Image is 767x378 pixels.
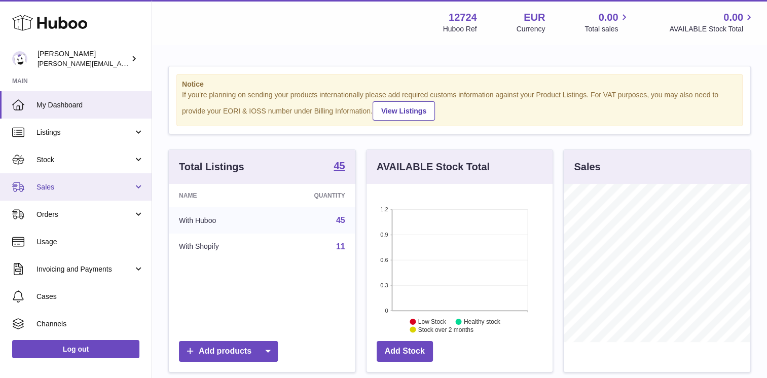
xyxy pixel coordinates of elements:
[380,257,388,263] text: 0.6
[385,308,388,314] text: 0
[585,11,630,34] a: 0.00 Total sales
[36,292,144,301] span: Cases
[169,207,269,234] td: With Huboo
[418,318,447,325] text: Low Stock
[12,51,27,66] img: sebastian@ffern.co
[377,341,433,362] a: Add Stock
[12,340,139,358] a: Log out
[182,80,737,89] strong: Notice
[36,100,144,110] span: My Dashboard
[182,90,737,121] div: If you're planning on sending your products internationally please add required customs informati...
[599,11,618,24] span: 0.00
[464,318,501,325] text: Healthy stock
[380,232,388,238] text: 0.9
[449,11,477,24] strong: 12724
[36,155,133,165] span: Stock
[36,319,144,329] span: Channels
[179,341,278,362] a: Add products
[418,326,473,333] text: Stock over 2 months
[169,234,269,260] td: With Shopify
[443,24,477,34] div: Huboo Ref
[373,101,435,121] a: View Listings
[574,160,600,174] h3: Sales
[585,24,630,34] span: Total sales
[334,161,345,173] a: 45
[380,206,388,212] text: 1.2
[169,184,269,207] th: Name
[669,11,755,34] a: 0.00 AVAILABLE Stock Total
[38,49,129,68] div: [PERSON_NAME]
[336,242,345,251] a: 11
[524,11,545,24] strong: EUR
[38,59,203,67] span: [PERSON_NAME][EMAIL_ADDRESS][DOMAIN_NAME]
[36,237,144,247] span: Usage
[179,160,244,174] h3: Total Listings
[36,182,133,192] span: Sales
[36,128,133,137] span: Listings
[334,161,345,171] strong: 45
[36,210,133,219] span: Orders
[269,184,355,207] th: Quantity
[377,160,490,174] h3: AVAILABLE Stock Total
[669,24,755,34] span: AVAILABLE Stock Total
[517,24,545,34] div: Currency
[36,264,133,274] span: Invoicing and Payments
[380,282,388,288] text: 0.3
[723,11,743,24] span: 0.00
[336,216,345,224] a: 45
